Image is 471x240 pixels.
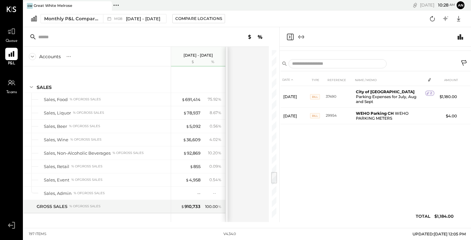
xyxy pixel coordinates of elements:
div: % of GROSS SALES [69,204,100,209]
div: Monthly P&L Comparison [44,15,99,22]
div: 4.02 [209,137,221,143]
td: WEHO PARKING METERS [353,108,425,124]
td: 37490 [326,86,353,108]
button: Monthly P&L Comparison M08[DATE] - [DATE] [41,14,166,23]
span: % [218,123,221,129]
button: Compare Locations [172,14,225,23]
span: $ [185,177,189,182]
div: Compare Locations [175,16,222,21]
span: $ [183,137,186,142]
span: UPDATED: [DATE] 12:05 PM [412,231,466,236]
div: $ [174,60,201,65]
span: 2 [430,91,432,95]
span: $ [190,164,193,169]
td: 29954 [326,108,353,124]
div: % of GROSS SALES [74,191,105,196]
div: Sales, Beer [44,123,67,129]
div: % of GROSS SALES [113,151,144,155]
span: BILL [310,113,320,118]
button: Close panel [286,33,294,41]
div: 10.20 [208,150,221,156]
button: Switch to Chart module [457,33,464,41]
span: % [218,163,221,169]
span: Bill [310,94,320,99]
span: $ [183,150,187,156]
span: [DATE] - [DATE] [126,16,160,22]
div: 0.56 [210,123,221,129]
span: % [218,137,221,142]
div: 5,092 [186,123,201,129]
div: % of GROSS SALES [70,137,101,142]
td: [DATE] [281,108,310,124]
div: % [202,60,223,65]
div: 691,414 [182,96,201,103]
div: GW [27,3,33,9]
div: % of GROSS SALES [73,111,104,115]
th: REFERENCE [326,74,353,86]
th: AMOUNT [434,74,460,86]
div: 4,958 [185,177,201,183]
span: am [449,3,455,7]
div: Sales, Non-Alcoholic Beverages [44,150,111,156]
p: [DATE] - [DATE] [183,53,213,58]
th: NAME / MEMO [353,74,425,86]
span: Queue [6,38,18,44]
div: % of GROSS SALES [70,97,101,102]
div: Sales, Liquor [44,110,71,116]
div: v 4.34.0 [223,231,236,237]
span: $ [181,204,184,209]
div: 197 items [29,231,46,237]
div: 0.54 [209,177,221,183]
button: an [457,1,464,9]
div: 100.00 [205,204,221,210]
span: Teams [6,90,17,95]
div: 92,869 [183,150,201,156]
div: GROSS SALES [37,203,67,210]
div: SALES [37,84,52,91]
span: $ [186,124,189,129]
div: Sales, Retail [44,163,69,170]
b: City of [GEOGRAPHIC_DATA] [356,89,414,94]
div: copy link [412,2,418,9]
div: Accounts [39,53,61,60]
span: % [218,150,221,155]
div: Sales, Event [44,177,69,183]
span: % [218,110,221,115]
td: Parking Expenses for July, Aug and Sept [353,86,425,108]
div: 78,937 [183,110,201,116]
th: DATE [281,74,310,86]
div: Sales, Wine [44,137,68,143]
span: 10 : 28 [435,2,448,8]
div: 8.67 [210,110,221,116]
span: P&L [8,61,15,67]
span: $ [182,97,185,102]
a: P&L [0,48,23,67]
b: WEHO Parking CH [356,111,394,116]
div: 36,609 [183,137,201,143]
div: Sales, Food [44,96,68,103]
span: % [218,96,221,102]
a: Queue [0,25,23,44]
td: $4.00 [434,108,460,124]
div: 855 [190,163,201,170]
span: $ [183,110,187,115]
div: % of GROSS SALES [71,178,102,182]
div: 910,733 [181,203,201,210]
div: -- [213,190,221,196]
span: % [218,177,221,182]
td: [DATE] [281,86,310,108]
span: % [218,204,221,209]
span: M08 [114,17,124,21]
div: Sales, Admin [44,190,72,197]
div: Great White Melrose [34,3,72,9]
div: -- [197,190,201,197]
div: % of GROSS SALES [69,124,100,129]
div: 75.92 [208,96,221,102]
a: Teams [0,77,23,95]
div: [DATE] [420,2,455,8]
th: TYPE [310,74,326,86]
button: Expand panel (e) [297,33,305,41]
div: % of GROSS SALES [71,164,102,169]
div: 0.09 [209,163,221,169]
td: $1,180.00 [434,86,460,108]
